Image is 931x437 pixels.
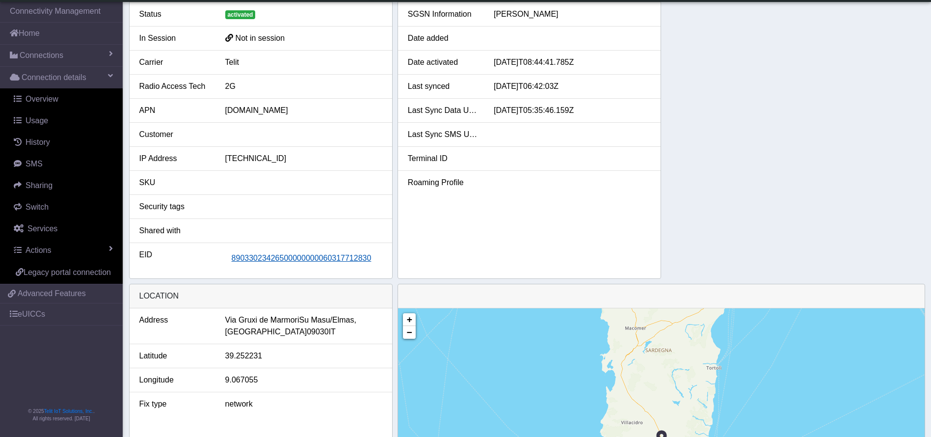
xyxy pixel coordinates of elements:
div: [DATE]T06:42:03Z [486,81,658,92]
div: Last Sync SMS Usage [400,129,486,140]
div: Address [132,314,218,338]
a: Zoom out [403,326,416,339]
div: 39.252231 [218,350,390,362]
span: Connection details [22,72,86,83]
span: Sharing [26,181,53,190]
a: History [4,132,123,153]
a: Telit IoT Solutions, Inc. [44,409,93,414]
span: History [26,138,50,146]
a: Actions [4,240,123,261]
div: SKU [132,177,218,189]
div: network [218,398,390,410]
div: Carrier [132,56,218,68]
span: [GEOGRAPHIC_DATA] [225,326,307,338]
a: Switch [4,196,123,218]
div: Customer [132,129,218,140]
div: IP Address [132,153,218,164]
button: 89033023426500000000060317712830 [225,249,378,268]
span: 09030 [307,326,329,338]
span: activated [225,10,256,19]
a: Zoom in [403,313,416,326]
div: [PERSON_NAME] [486,8,658,20]
span: Switch [26,203,49,211]
a: SMS [4,153,123,175]
div: LOCATION [130,284,392,308]
div: Date added [400,32,486,44]
div: SGSN Information [400,8,486,20]
div: Latitude [132,350,218,362]
span: Su Masu/Elmas, [299,314,356,326]
div: APN [132,105,218,116]
div: Fix type [132,398,218,410]
span: IT [329,326,336,338]
div: Shared with [132,225,218,237]
div: 9.067055 [218,374,390,386]
span: Connections [20,50,63,61]
span: SMS [26,160,43,168]
span: 89033023426500000000060317712830 [232,254,372,262]
span: Overview [26,95,58,103]
div: Longitude [132,374,218,386]
span: Services [27,224,57,233]
div: [DATE]T08:44:41.785Z [486,56,658,68]
div: [DOMAIN_NAME] [218,105,390,116]
a: Services [4,218,123,240]
span: Via Gruxi de Marmori [225,314,299,326]
span: Legacy portal connection [24,268,111,276]
a: Sharing [4,175,123,196]
a: Overview [4,88,123,110]
div: Date activated [400,56,486,68]
div: Telit [218,56,390,68]
div: Security tags [132,201,218,213]
span: Advanced Features [18,288,86,300]
div: Status [132,8,218,20]
span: Not in session [236,34,285,42]
div: Roaming Profile [400,177,486,189]
div: Last synced [400,81,486,92]
div: In Session [132,32,218,44]
div: Last Sync Data Usage [400,105,486,116]
span: Actions [26,246,51,254]
div: EID [132,249,218,268]
div: [TECHNICAL_ID] [218,153,390,164]
div: Terminal ID [400,153,486,164]
span: Usage [26,116,48,125]
div: 2G [218,81,390,92]
div: Radio Access Tech [132,81,218,92]
a: Usage [4,110,123,132]
div: [DATE]T05:35:46.159Z [486,105,658,116]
